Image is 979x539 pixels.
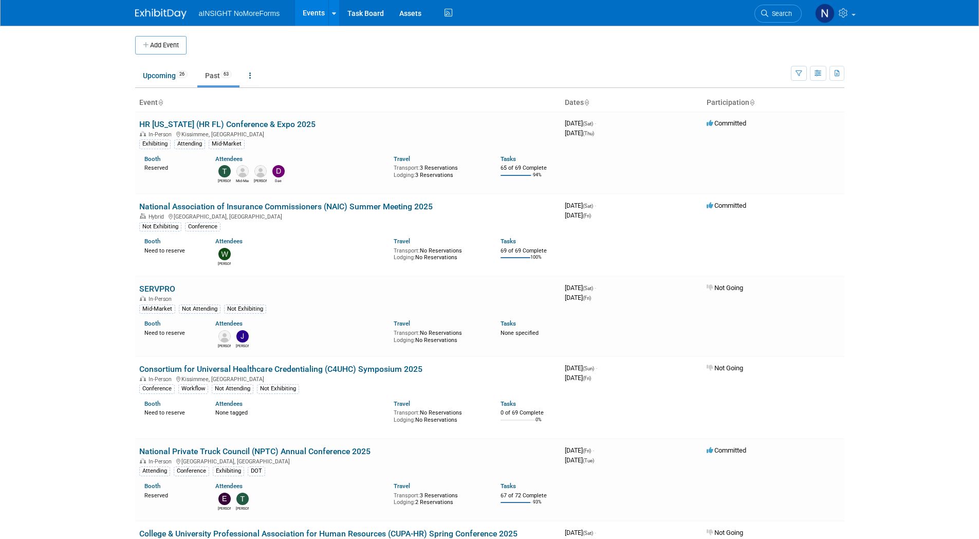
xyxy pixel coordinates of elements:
[583,458,594,463] span: (Tue)
[501,247,557,255] div: 69 of 69 Complete
[215,320,243,327] a: Attendees
[144,163,200,172] div: Reserved
[583,121,593,127] span: (Sat)
[394,165,420,171] span: Transport:
[174,139,205,149] div: Attending
[533,172,542,186] td: 94%
[215,400,243,407] a: Attendees
[501,165,557,172] div: 65 of 69 Complete
[583,213,591,219] span: (Fri)
[583,448,591,454] span: (Fri)
[394,254,415,261] span: Lodging:
[236,177,249,184] div: Mid-Market
[501,330,539,336] span: None specified
[583,366,594,371] span: (Sun)
[139,212,557,220] div: [GEOGRAPHIC_DATA], [GEOGRAPHIC_DATA]
[144,155,160,163] a: Booth
[139,284,175,294] a: SERVPRO
[565,294,591,301] span: [DATE]
[272,165,285,177] img: Dae Kim
[501,482,516,490] a: Tasks
[135,94,561,112] th: Event
[501,238,516,245] a: Tasks
[561,94,703,112] th: Dates
[139,446,371,456] a: National Private Truck Council (NPTC) Annual Conference 2025
[140,296,146,301] img: In-Person Event
[140,131,146,136] img: In-Person Event
[394,337,415,344] span: Lodging:
[218,343,231,349] div: Rachel Maccarone
[501,400,516,407] a: Tasks
[749,98,754,106] a: Sort by Participation Type
[139,130,557,138] div: Kissimmee, [GEOGRAPHIC_DATA]
[707,119,746,127] span: Committed
[248,466,265,476] div: DOT
[236,505,249,511] div: Teresa Papanicolaou
[176,70,188,78] span: 26
[218,330,231,343] img: Rachel Maccarone
[135,9,187,19] img: ExhibitDay
[144,320,160,327] a: Booth
[224,304,266,314] div: Not Exhibiting
[583,285,593,291] span: (Sat)
[139,119,316,129] a: HR [US_STATE] (HR FL) Conference & Expo 2025
[595,202,596,209] span: -
[144,328,200,337] div: Need to reserve
[197,66,239,85] a: Past63
[149,376,175,383] span: In-Person
[754,5,802,23] a: Search
[583,530,593,536] span: (Sat)
[139,529,518,538] a: College & University Professional Association for Human Resources (CUPA-HR) Spring Conference 2025
[254,165,267,177] img: Ralph Inzana
[565,202,596,209] span: [DATE]
[149,296,175,302] span: In-Person
[218,165,231,177] img: Teresa Papanicolaou
[394,407,485,423] div: No Reservations No Reservations
[565,211,591,219] span: [DATE]
[707,529,743,536] span: Not Going
[394,492,420,499] span: Transport:
[158,98,163,106] a: Sort by Event Name
[565,284,596,292] span: [DATE]
[139,304,175,314] div: Mid-Market
[236,165,249,177] img: Mid-Market
[394,163,485,178] div: 3 Reservations 3 Reservations
[139,457,557,465] div: [GEOGRAPHIC_DATA], [GEOGRAPHIC_DATA]
[215,407,386,417] div: None tagged
[139,384,175,393] div: Conference
[595,529,596,536] span: -
[199,9,280,17] span: aINSIGHT NoMoreForms
[535,417,542,431] td: 0%
[583,131,594,136] span: (Thu)
[215,238,243,245] a: Attendees
[394,499,415,506] span: Lodging:
[501,409,557,417] div: 0 of 69 Complete
[144,482,160,490] a: Booth
[707,284,743,292] span: Not Going
[135,66,195,85] a: Upcoming26
[144,407,200,417] div: Need to reserve
[140,213,146,219] img: Hybrid Event
[707,202,746,209] span: Committed
[212,384,253,393] div: Not Attending
[394,155,410,163] a: Travel
[565,529,596,536] span: [DATE]
[394,482,410,490] a: Travel
[218,177,231,184] div: Teresa Papanicolaou
[583,295,591,301] span: (Fri)
[703,94,844,112] th: Participation
[584,98,589,106] a: Sort by Start Date
[149,458,175,465] span: In-Person
[218,260,231,266] div: Wilma Orozco
[174,466,209,476] div: Conference
[178,384,208,393] div: Workflow
[394,490,485,506] div: 3 Reservations 2 Reservations
[394,328,485,344] div: No Reservations No Reservations
[815,4,835,23] img: Nichole Brown
[394,172,415,178] span: Lodging:
[144,400,160,407] a: Booth
[565,446,594,454] span: [DATE]
[394,247,420,254] span: Transport:
[236,343,249,349] div: Jay Holland
[149,131,175,138] span: In-Person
